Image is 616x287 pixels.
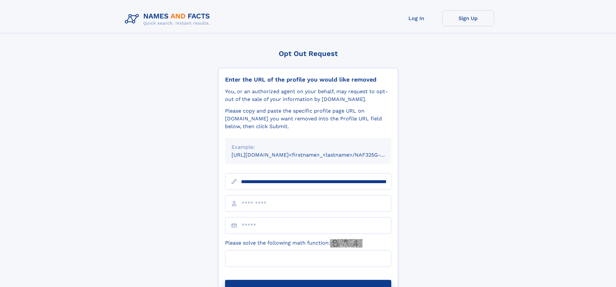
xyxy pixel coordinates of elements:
[225,107,391,130] div: Please copy and paste the specific profile page URL on [DOMAIN_NAME] you want removed into the Pr...
[225,88,391,103] div: You, or an authorized agent on your behalf, may request to opt-out of the sale of your informatio...
[218,50,398,58] div: Opt Out Request
[391,10,442,26] a: Log In
[122,10,215,28] img: Logo Names and Facts
[225,76,391,83] div: Enter the URL of the profile you would like removed
[442,10,494,26] a: Sign Up
[232,152,404,158] small: [URL][DOMAIN_NAME]<firstname>_<lastname>/NAF325G-xxxxxxxx
[232,143,385,151] div: Example:
[225,239,362,248] label: Please solve the following math function:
